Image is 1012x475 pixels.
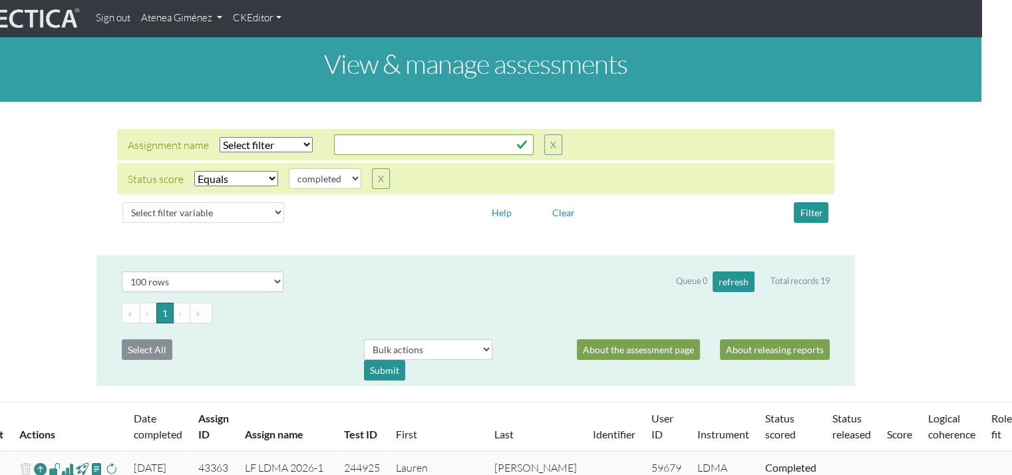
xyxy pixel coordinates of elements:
a: Identifier [593,428,635,440]
div: Submit [364,360,405,381]
button: Clear [546,202,580,223]
a: Atenea Giménez [136,5,228,31]
button: X [544,134,562,155]
button: X [372,168,390,189]
a: Role fit [991,412,1012,440]
a: CKEditor [228,5,287,31]
a: Help [486,205,518,218]
div: Status score [128,171,184,187]
a: Date completed [134,412,182,440]
a: First [396,428,417,440]
a: Logical coherence [928,412,975,440]
th: Test ID [336,402,388,452]
a: Status scored [765,412,796,440]
a: Instrument [697,428,749,440]
th: Assign ID [190,402,237,452]
a: Sign out [90,5,136,31]
th: Assign name [237,402,336,452]
a: User ID [651,412,673,440]
a: Status released [832,412,871,440]
ul: Pagination [122,303,830,323]
button: Help [486,202,518,223]
button: Go to page 1 [156,303,174,323]
a: About the assessment page [577,339,700,360]
a: Completed = assessment has been completed; CS scored = assessment has been CLAS scored; LS scored... [765,461,816,474]
a: About releasing reports [720,339,830,360]
div: Assignment name [128,137,209,153]
a: Score [887,428,912,440]
th: Actions [11,402,126,452]
button: Select All [122,339,172,360]
a: Last [494,428,514,440]
button: Filter [794,202,828,223]
div: Queue 0 Total records 19 [676,271,830,292]
button: refresh [713,271,755,292]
